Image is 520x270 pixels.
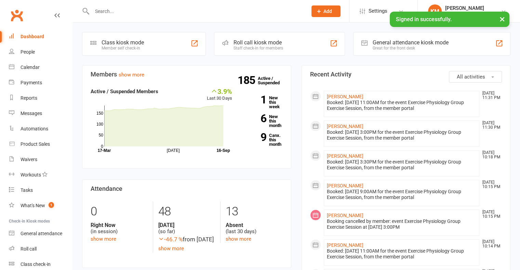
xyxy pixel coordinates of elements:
[102,46,144,51] div: Member self check-in
[445,11,489,17] div: Staying Active Bondi
[9,152,72,167] a: Waivers
[158,201,215,222] div: 48
[327,218,477,230] div: Booking cancelled by member: event Exercise Physiology Group Exercise Session at [DATE] 3:00PM
[9,198,72,213] a: What's New1
[158,235,215,244] div: from [DATE]
[91,222,148,235] div: (in session)
[9,75,72,90] a: Payments
[327,129,477,141] div: Booked: [DATE] 3:00PM for the event Exercise Physiology Group Exercise Session, from the member p...
[258,71,288,90] a: 185Active / Suspended
[21,172,41,177] div: Workouts
[21,80,42,85] div: Payments
[242,114,283,128] a: 6New this month
[242,95,266,105] strong: 1
[102,39,144,46] div: Class kiosk mode
[8,7,25,24] a: Clubworx
[449,71,502,83] button: All activities
[9,60,72,75] a: Calendar
[234,46,283,51] div: Staff check-in for members
[158,236,183,243] span: -46.7 %
[479,240,502,248] time: [DATE] 10:14 PM
[21,231,62,236] div: General attendance
[21,246,37,252] div: Roll call
[479,180,502,189] time: [DATE] 10:15 PM
[21,203,45,208] div: What's New
[9,183,72,198] a: Tasks
[428,4,442,18] div: KM
[327,153,363,159] a: [PERSON_NAME]
[327,242,363,248] a: [PERSON_NAME]
[9,226,72,241] a: General attendance kiosk mode
[479,91,502,100] time: [DATE] 11:31 PM
[242,133,283,146] a: 9Canx. this month
[9,121,72,137] a: Automations
[21,126,48,131] div: Automations
[9,137,72,152] a: Product Sales
[479,210,502,219] time: [DATE] 10:15 PM
[91,185,283,192] h3: Attendance
[119,72,144,78] a: show more
[226,201,282,222] div: 13
[21,49,35,55] div: People
[91,71,283,78] h3: Members
[238,75,258,85] strong: 185
[91,201,148,222] div: 0
[234,39,283,46] div: Roll call kiosk mode
[496,12,508,26] button: ×
[396,16,452,23] span: Signed in successfully.
[226,222,282,235] div: (last 30 days)
[226,236,251,242] a: show more
[457,74,485,80] span: All activities
[21,95,37,101] div: Reports
[373,46,449,51] div: Great for the front desk
[9,167,72,183] a: Workouts
[158,222,215,228] strong: [DATE]
[323,9,332,14] span: Add
[9,90,72,106] a: Reports
[327,124,363,129] a: [PERSON_NAME]
[479,151,502,159] time: [DATE] 10:18 PM
[91,222,148,228] strong: Right Now
[327,100,477,111] div: Booked: [DATE] 11:00AM for the event Exercise Physiology Group Exercise Session, from the member ...
[373,39,449,46] div: General attendance kiosk mode
[91,88,158,95] strong: Active / Suspended Members
[226,222,282,228] strong: Absent
[207,87,232,102] div: Last 30 Days
[21,157,37,162] div: Waivers
[21,187,33,193] div: Tasks
[9,106,72,121] a: Messages
[90,6,303,16] input: Search...
[49,202,54,208] span: 1
[445,5,489,11] div: [PERSON_NAME]
[91,236,116,242] a: show more
[21,111,42,116] div: Messages
[327,183,363,188] a: [PERSON_NAME]
[158,245,184,252] a: show more
[21,261,51,267] div: Class check-in
[9,241,72,257] a: Roll call
[369,3,387,19] span: Settings
[21,141,50,147] div: Product Sales
[327,159,477,171] div: Booked: [DATE] 3:30PM for the event Exercise Physiology Group Exercise Session, from the member p...
[479,121,502,130] time: [DATE] 11:30 PM
[242,96,283,109] a: 1New this week
[327,213,363,218] a: [PERSON_NAME]
[207,87,232,95] div: 3.9%
[327,94,363,99] a: [PERSON_NAME]
[310,71,502,78] h3: Recent Activity
[242,113,266,124] strong: 6
[158,222,215,235] div: (so far)
[21,65,40,70] div: Calendar
[9,29,72,44] a: Dashboard
[9,44,72,60] a: People
[311,5,341,17] button: Add
[327,189,477,200] div: Booked: [DATE] 9:00AM for the event Exercise Physiology Group Exercise Session, from the member p...
[242,132,266,142] strong: 9
[327,248,477,260] div: Booked: [DATE] 11:00AM for the event Exercise Physiology Group Exercise Session, from the member ...
[21,34,44,39] div: Dashboard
